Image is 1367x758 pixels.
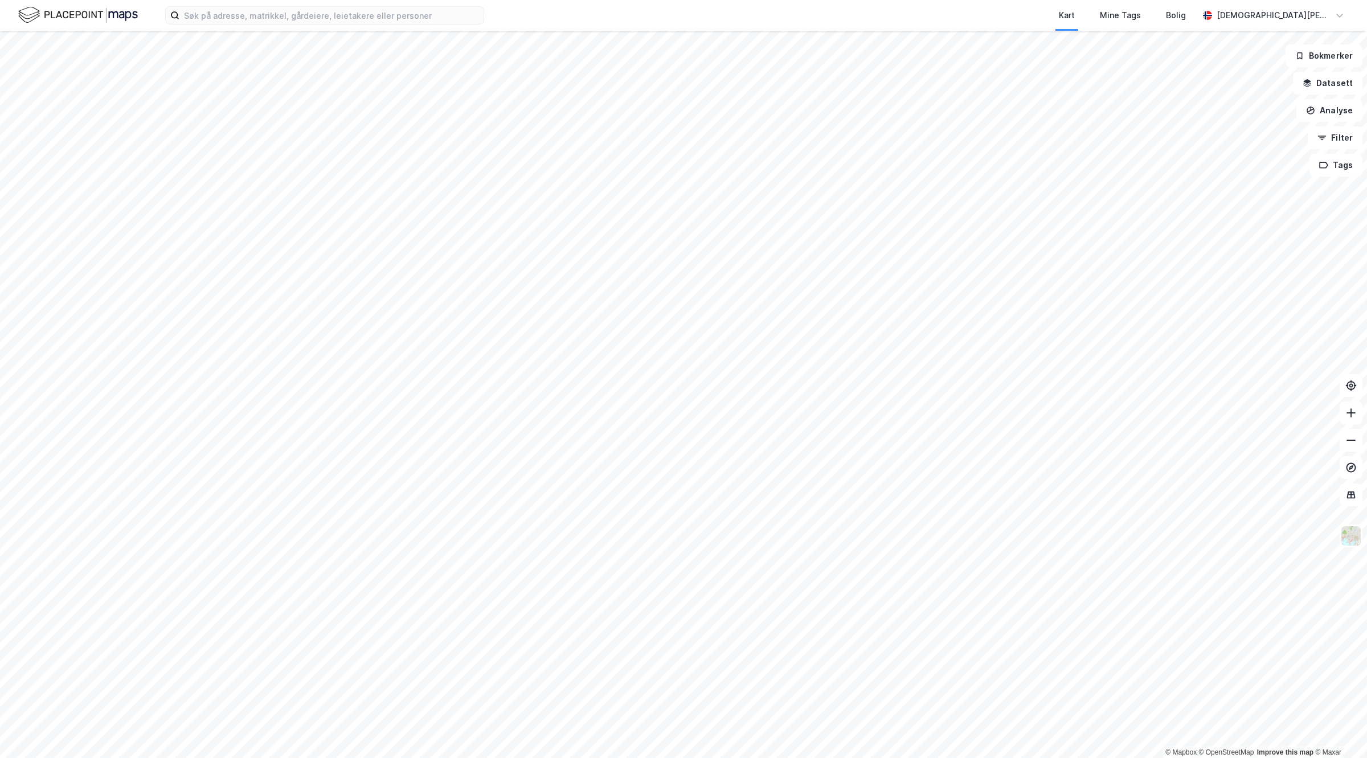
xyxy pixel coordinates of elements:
[1308,126,1362,149] button: Filter
[1296,99,1362,122] button: Analyse
[1217,9,1331,22] div: [DEMOGRAPHIC_DATA][PERSON_NAME]
[18,5,138,25] img: logo.f888ab2527a4732fd821a326f86c7f29.svg
[1199,748,1254,756] a: OpenStreetMap
[1293,72,1362,95] button: Datasett
[1257,748,1313,756] a: Improve this map
[1165,748,1197,756] a: Mapbox
[179,7,484,24] input: Søk på adresse, matrikkel, gårdeiere, leietakere eller personer
[1310,703,1367,758] iframe: Chat Widget
[1286,44,1362,67] button: Bokmerker
[1166,9,1186,22] div: Bolig
[1100,9,1141,22] div: Mine Tags
[1309,154,1362,177] button: Tags
[1340,525,1362,547] img: Z
[1059,9,1075,22] div: Kart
